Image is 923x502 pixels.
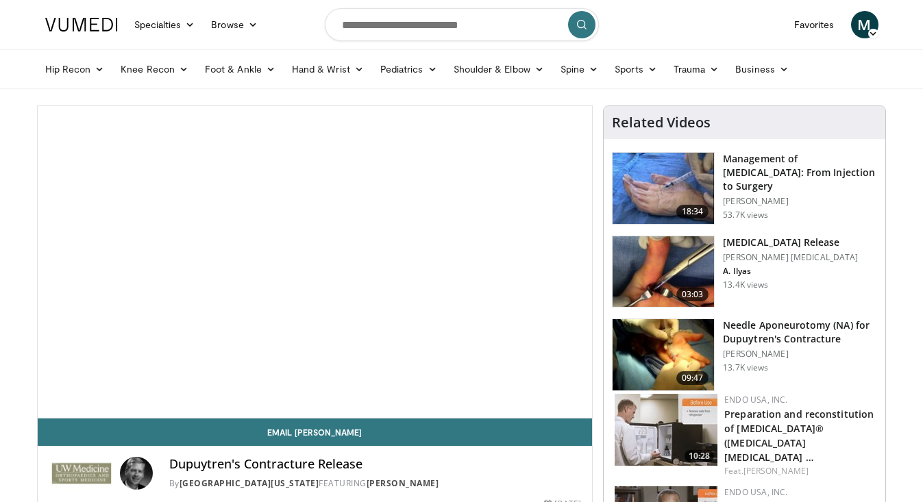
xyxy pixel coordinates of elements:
a: Favorites [786,11,843,38]
p: 53.7K views [723,210,768,221]
a: Email [PERSON_NAME] [38,418,593,446]
a: 10:28 [615,394,717,466]
span: 09:47 [676,371,709,385]
span: 10:28 [685,450,714,462]
a: Preparation and reconstitution of [MEDICAL_DATA]® ([MEDICAL_DATA] [MEDICAL_DATA] … [724,407,874,464]
a: 09:47 Needle Aponeurotomy (NA) for Dupuytren's Contracture [PERSON_NAME] 13.7K views [612,318,877,391]
a: Hip Recon [37,55,113,83]
a: Pediatrics [372,55,445,83]
a: Knee Recon [112,55,197,83]
p: 13.7K views [723,362,768,373]
img: 110489_0000_2.png.150x105_q85_crop-smart_upscale.jpg [613,153,714,224]
a: Endo USA, Inc. [724,394,787,405]
a: Specialties [126,11,204,38]
img: Avatar [120,457,153,490]
p: [PERSON_NAME] [723,196,877,207]
h3: Management of [MEDICAL_DATA]: From Injection to Surgery [723,152,877,193]
video-js: Video Player [38,106,593,418]
p: [PERSON_NAME] [723,349,877,360]
a: [GEOGRAPHIC_DATA][US_STATE] [180,477,319,489]
a: Spine [552,55,606,83]
a: [PERSON_NAME] [743,465,809,477]
p: 13.4K views [723,279,768,290]
h4: Related Videos [612,114,711,131]
a: Foot & Ankle [197,55,284,83]
input: Search topics, interventions [325,8,599,41]
a: Browse [203,11,266,38]
a: 03:03 [MEDICAL_DATA] Release [PERSON_NAME] [MEDICAL_DATA] A. Ilyas 13.4K views [612,236,877,308]
a: M [851,11,878,38]
img: ab89541e-13d0-49f0-812b-38e61ef681fd.150x105_q85_crop-smart_upscale.jpg [615,394,717,466]
div: Feat. [724,465,874,477]
a: Hand & Wrist [284,55,372,83]
div: By FEATURING [169,477,582,490]
span: 18:34 [676,205,709,218]
a: 18:34 Management of [MEDICAL_DATA]: From Injection to Surgery [PERSON_NAME] 53.7K views [612,152,877,225]
h3: [MEDICAL_DATA] Release [723,236,858,249]
a: Endo USA, Inc. [724,486,787,498]
a: Business [727,55,797,83]
h4: Dupuytren's Contracture Release [169,457,582,472]
img: atik_3.png.150x105_q85_crop-smart_upscale.jpg [613,319,714,390]
a: Shoulder & Elbow [445,55,552,83]
p: [PERSON_NAME] [MEDICAL_DATA] [723,252,858,263]
img: VuMedi Logo [45,18,118,32]
img: University of Washington [49,457,114,490]
img: 035938b6-583e-43cc-b20f-818d33ea51fa.150x105_q85_crop-smart_upscale.jpg [613,236,714,308]
a: [PERSON_NAME] [367,477,439,489]
p: A. Ilyas [723,266,858,277]
h3: Needle Aponeurotomy (NA) for Dupuytren's Contracture [723,318,877,346]
span: 03:03 [676,288,709,301]
a: Sports [606,55,665,83]
a: Trauma [665,55,728,83]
